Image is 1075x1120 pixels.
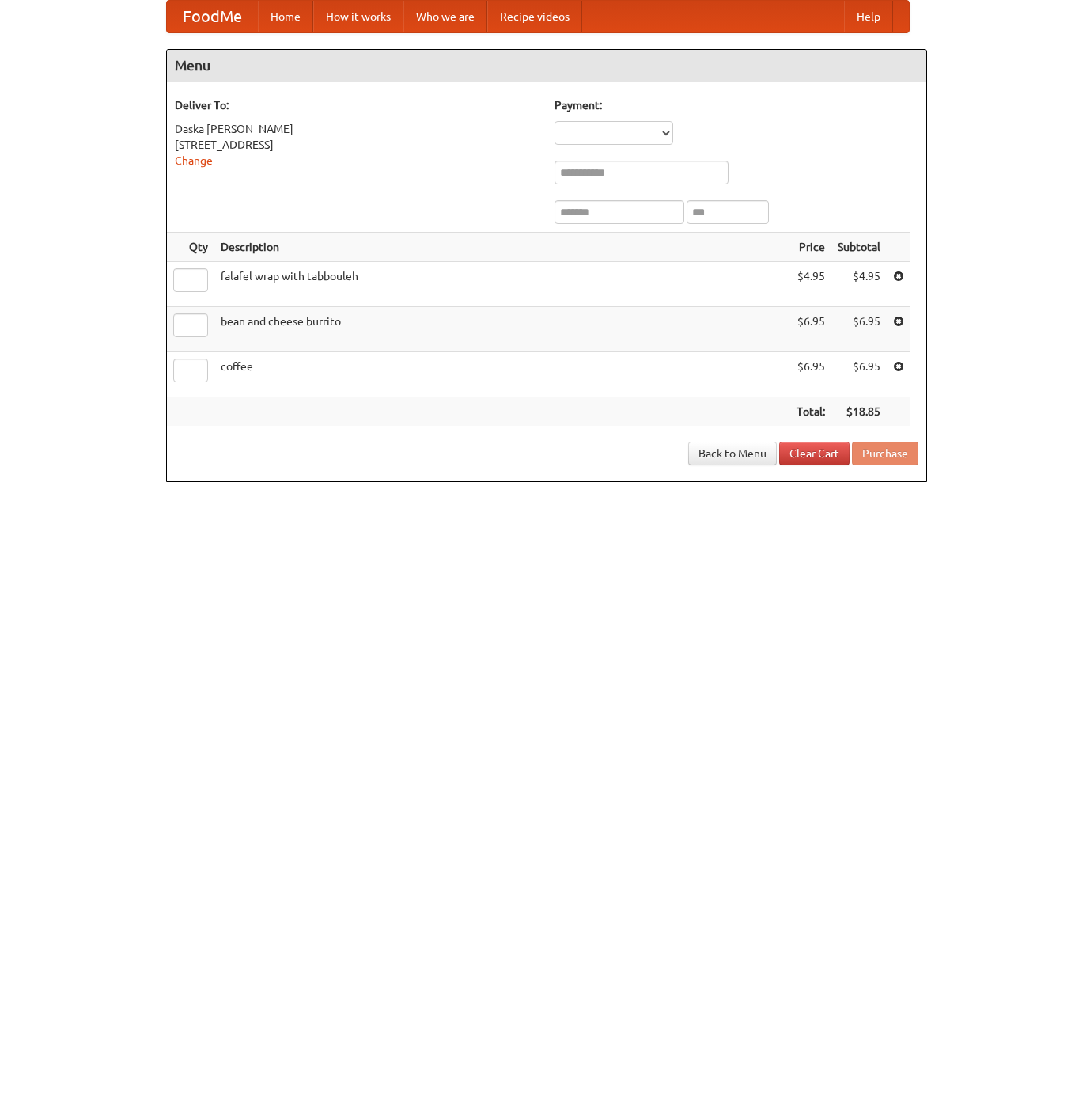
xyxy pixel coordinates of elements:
[258,1,313,32] a: Home
[790,262,831,307] td: $4.95
[214,262,790,307] td: falafel wrap with tabbouleh
[167,233,214,262] th: Qty
[175,97,539,113] h5: Deliver To:
[790,352,831,397] td: $6.95
[790,233,831,262] th: Price
[831,397,887,427] th: $18.85
[403,1,487,32] a: Who we are
[831,307,887,352] td: $6.95
[167,50,926,82] h4: Menu
[779,442,850,465] a: Clear Cart
[688,442,777,465] a: Back to Menu
[790,397,831,427] th: Total:
[175,137,539,153] div: [STREET_ADDRESS]
[175,154,213,167] a: Change
[487,1,582,32] a: Recipe videos
[175,121,539,137] div: Daska [PERSON_NAME]
[214,307,790,352] td: bean and cheese burrito
[214,233,790,262] th: Description
[313,1,403,32] a: How it works
[844,1,893,32] a: Help
[790,307,831,352] td: $6.95
[167,1,258,32] a: FoodMe
[831,262,887,307] td: $4.95
[555,97,918,113] h5: Payment:
[831,233,887,262] th: Subtotal
[214,352,790,397] td: coffee
[852,442,918,465] button: Purchase
[831,352,887,397] td: $6.95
